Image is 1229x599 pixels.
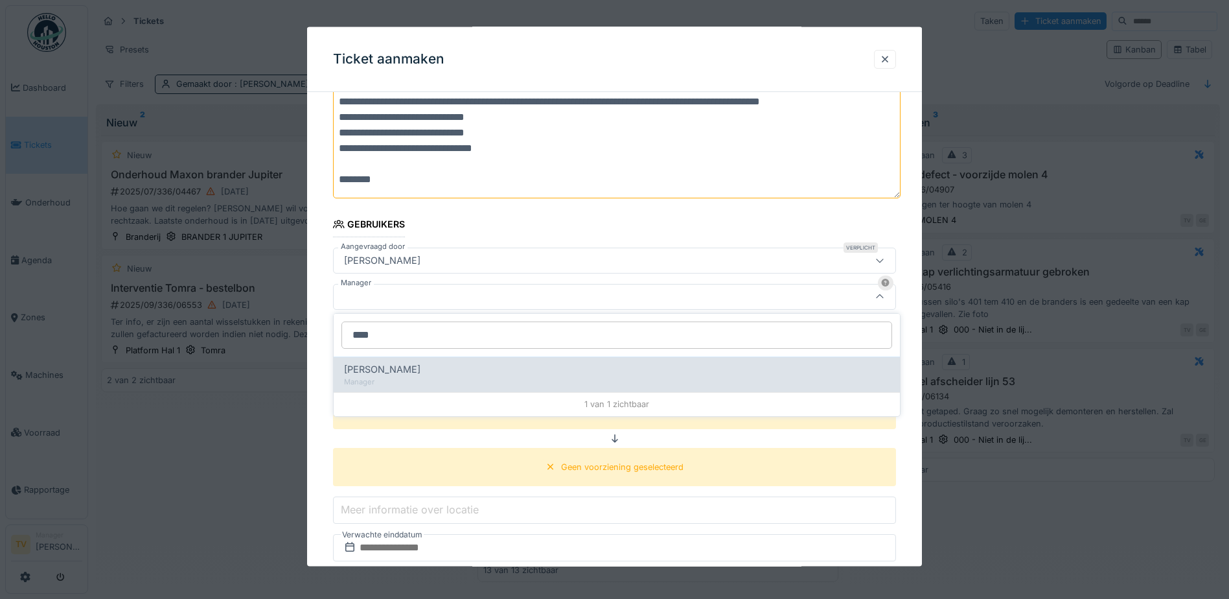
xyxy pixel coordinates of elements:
div: Gebruikers [333,215,405,237]
div: Manager [344,377,890,388]
div: [PERSON_NAME] [339,253,426,267]
div: Verplicht [844,242,878,252]
span: [PERSON_NAME] [344,362,420,377]
div: Geen voorziening geselecteerd [561,460,683,473]
label: Meer informatie over locatie [338,502,481,517]
label: Verwachte einddatum [341,528,424,542]
div: 1 van 1 zichtbaar [334,392,900,416]
label: Beschrijving [338,78,386,94]
label: Manager [338,277,374,288]
label: Aangevraagd door [338,241,408,252]
h3: Ticket aanmaken [333,51,444,67]
label: Prioriteit [338,565,373,576]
